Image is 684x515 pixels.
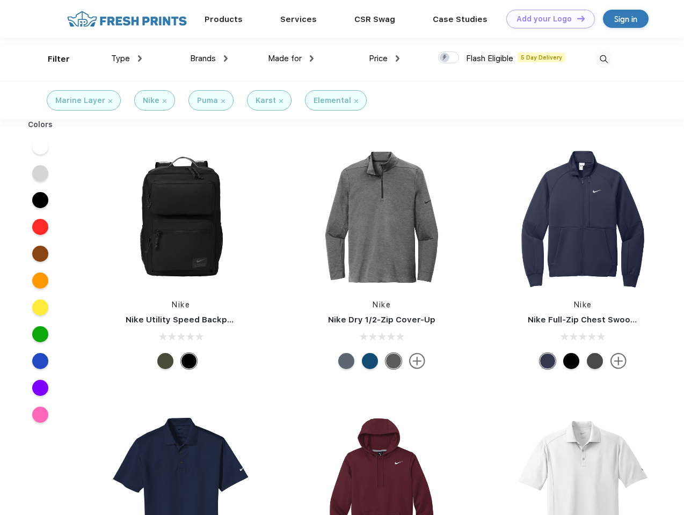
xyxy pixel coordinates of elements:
[516,14,572,24] div: Add your Logo
[205,14,243,24] a: Products
[280,14,317,24] a: Services
[48,53,70,65] div: Filter
[310,146,453,289] img: func=resize&h=266
[577,16,585,21] img: DT
[603,10,649,28] a: Sign in
[385,353,402,369] div: Black Heather
[190,54,216,63] span: Brands
[338,353,354,369] div: Navy Heather
[362,353,378,369] div: Gym Blue
[512,146,654,289] img: func=resize&h=266
[55,95,105,106] div: Marine Layer
[268,54,302,63] span: Made for
[563,353,579,369] div: Black
[396,55,399,62] img: dropdown.png
[595,50,613,68] img: desktop_search.svg
[143,95,159,106] div: Nike
[110,146,252,289] img: func=resize&h=266
[328,315,435,325] a: Nike Dry 1/2-Zip Cover-Up
[354,14,395,24] a: CSR Swag
[138,55,142,62] img: dropdown.png
[587,353,603,369] div: Anthracite
[256,95,276,106] div: Karst
[197,95,218,106] div: Puma
[111,54,130,63] span: Type
[20,119,61,130] div: Colors
[172,300,190,309] a: Nike
[518,53,565,62] span: 5 Day Delivery
[310,55,314,62] img: dropdown.png
[610,353,627,369] img: more.svg
[369,54,388,63] span: Price
[64,10,190,28] img: fo%20logo%202.webp
[574,300,592,309] a: Nike
[540,353,556,369] div: Midnight Navy
[108,99,112,103] img: filter_cancel.svg
[466,54,513,63] span: Flash Eligible
[221,99,225,103] img: filter_cancel.svg
[224,55,228,62] img: dropdown.png
[528,315,671,325] a: Nike Full-Zip Chest Swoosh Jacket
[409,353,425,369] img: more.svg
[157,353,173,369] div: Cargo Khaki
[279,99,283,103] img: filter_cancel.svg
[354,99,358,103] img: filter_cancel.svg
[163,99,166,103] img: filter_cancel.svg
[181,353,197,369] div: Black
[126,315,242,325] a: Nike Utility Speed Backpack
[614,13,637,25] div: Sign in
[373,300,391,309] a: Nike
[314,95,351,106] div: Elemental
